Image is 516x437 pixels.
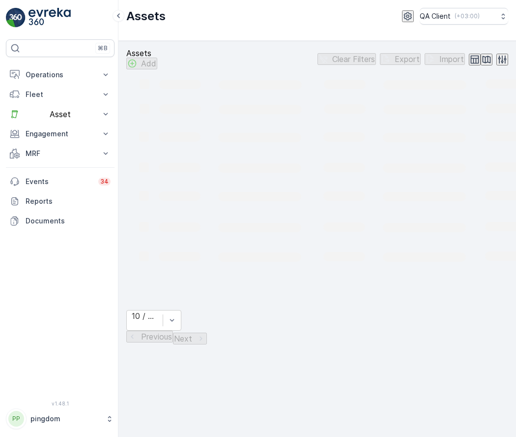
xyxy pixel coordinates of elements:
[132,312,158,320] div: 10 / Page
[100,178,109,186] p: 34
[455,12,480,20] p: ( +03:00 )
[26,177,92,187] p: Events
[141,332,172,341] p: Previous
[30,414,101,424] p: pingdom
[6,144,115,163] button: MRF
[26,110,95,119] p: Asset
[141,59,156,68] p: Add
[420,8,508,25] button: QA Client(+03:00)
[126,58,157,69] button: Add
[6,408,115,429] button: PPpingdom
[6,65,115,85] button: Operations
[317,53,376,65] button: Clear Filters
[26,90,95,99] p: Fleet
[29,8,71,28] img: logo_light-DOdMpM7g.png
[26,149,95,158] p: MRF
[26,216,111,226] p: Documents
[6,172,115,191] a: Events34
[6,124,115,144] button: Engagement
[126,8,166,24] p: Assets
[26,196,111,206] p: Reports
[26,129,95,139] p: Engagement
[332,55,375,63] p: Clear Filters
[6,191,115,211] a: Reports
[420,11,451,21] p: QA Client
[98,44,108,52] p: ⌘B
[395,55,420,63] p: Export
[6,401,115,406] span: v 1.48.1
[174,334,192,343] p: Next
[6,104,115,124] button: Asset
[173,333,207,344] button: Next
[425,53,465,65] button: Import
[26,70,95,80] p: Operations
[439,55,464,63] p: Import
[380,53,421,65] button: Export
[8,411,24,427] div: PP
[6,8,26,28] img: logo
[126,331,173,343] button: Previous
[126,49,157,58] p: Assets
[6,85,115,104] button: Fleet
[6,211,115,231] a: Documents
